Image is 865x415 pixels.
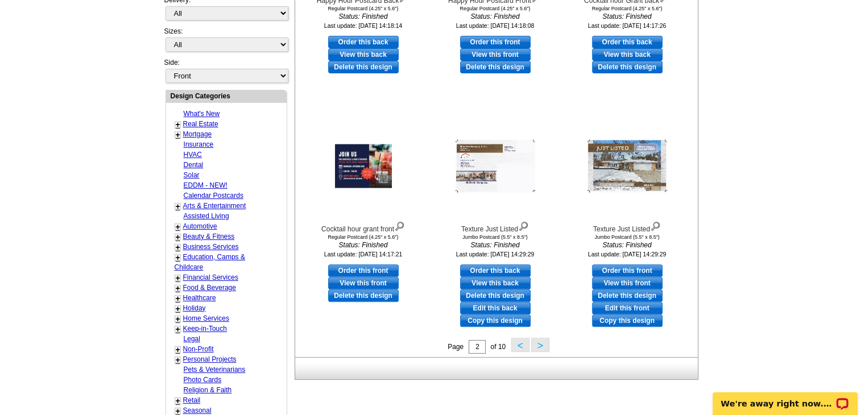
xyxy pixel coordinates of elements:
a: Dental [184,161,204,169]
div: Regular Postcard (4.25" x 5.6") [565,6,690,11]
a: + [176,294,180,303]
a: edit this design [460,302,531,314]
small: Last update: [DATE] 14:18:14 [324,22,403,29]
img: Texture Just Listed [587,140,667,193]
div: Texture Just Listed [433,219,558,234]
a: Retail [183,396,201,404]
div: Regular Postcard (4.25" x 5.6") [301,234,426,240]
img: view design details [394,219,405,231]
div: Jumbo Postcard (5.5" x 8.5") [433,234,558,240]
a: use this design [592,264,663,277]
a: Personal Projects [183,355,237,363]
a: use this design [328,264,399,277]
a: Arts & Entertainment [183,202,246,210]
span: of 10 [490,343,506,351]
a: Delete this design [328,61,399,73]
a: + [176,345,180,354]
a: Solar [184,171,200,179]
i: Status: Finished [565,11,690,22]
a: Legal [184,335,200,343]
a: Delete this design [592,289,663,302]
a: use this design [328,36,399,48]
a: Delete this design [460,61,531,73]
div: Side: [164,57,287,84]
a: View this front [592,277,663,289]
div: Design Categories [166,90,287,101]
a: What's New [184,110,220,118]
a: + [176,253,180,262]
div: Sizes: [164,26,287,57]
a: Business Services [183,243,239,251]
a: + [176,355,180,364]
span: Page [448,343,463,351]
a: Calendar Postcards [184,192,243,200]
a: Copy this design [592,314,663,327]
a: Pets & Veterinarians [184,366,246,374]
div: Regular Postcard (4.25" x 5.6") [433,6,558,11]
a: + [176,325,180,334]
a: edit this design [592,302,663,314]
a: Seasonal [183,406,212,414]
a: + [176,120,180,129]
a: Healthcare [183,294,216,302]
i: Status: Finished [433,11,558,22]
div: Texture Just Listed [565,219,690,234]
a: Non-Profit [183,345,214,353]
a: + [176,284,180,293]
a: Food & Beverage [183,284,236,292]
img: view design details [518,219,529,231]
a: use this design [460,264,531,277]
div: Cocktail hour grant front [301,219,426,234]
a: View this back [328,48,399,61]
a: Insurance [184,140,214,148]
a: Financial Services [183,273,238,281]
a: Mortgage [183,130,212,138]
i: Status: Finished [433,240,558,250]
a: Keep-in-Touch [183,325,227,333]
a: EDDM - NEW! [184,181,227,189]
div: Jumbo Postcard (5.5" x 8.5") [565,234,690,240]
div: Regular Postcard (4.25" x 5.6") [301,6,426,11]
a: Education, Camps & Childcare [175,253,245,271]
a: use this design [460,36,531,48]
a: Real Estate [183,120,218,128]
button: < [511,338,529,352]
a: Beauty & Fitness [183,233,235,240]
a: use this design [592,36,663,48]
small: Last update: [DATE] 14:18:08 [456,22,535,29]
i: Status: Finished [301,11,426,22]
a: Home Services [183,314,229,322]
small: Last update: [DATE] 14:29:29 [588,251,667,258]
a: + [176,222,180,231]
img: Texture Just Listed [456,140,535,193]
small: Last update: [DATE] 14:29:29 [456,251,535,258]
a: + [176,304,180,313]
button: > [531,338,549,352]
a: Automotive [183,222,217,230]
a: Religion & Faith [184,386,232,394]
a: Assisted Living [184,212,229,220]
a: + [176,314,180,323]
iframe: LiveChat chat widget [705,379,865,415]
a: + [176,243,180,252]
i: Status: Finished [301,240,426,250]
a: View this back [460,277,531,289]
small: Last update: [DATE] 14:17:21 [324,251,403,258]
a: + [176,273,180,283]
a: HVAC [184,151,202,159]
img: Cocktail hour grant front [335,144,392,188]
small: Last update: [DATE] 14:17:26 [588,22,667,29]
a: Delete this design [592,61,663,73]
a: View this front [460,48,531,61]
a: Delete this design [328,289,399,302]
a: Holiday [183,304,206,312]
img: view design details [650,219,661,231]
a: + [176,233,180,242]
i: Status: Finished [565,240,690,250]
a: + [176,202,180,211]
a: View this front [328,277,399,289]
a: Delete this design [460,289,531,302]
a: + [176,396,180,405]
